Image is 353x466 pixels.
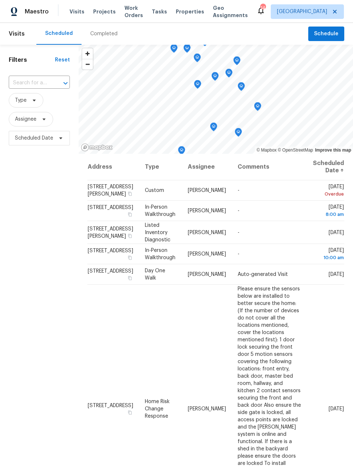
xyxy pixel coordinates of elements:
[194,53,201,65] div: Map marker
[170,44,178,55] div: Map marker
[145,399,170,418] span: Home Risk Change Response
[70,8,84,15] span: Visits
[127,275,133,281] button: Copy Address
[15,116,36,123] span: Assignee
[313,205,344,218] span: [DATE]
[152,9,167,14] span: Tasks
[127,409,133,415] button: Copy Address
[82,48,93,59] button: Zoom in
[45,30,73,37] div: Scheduled
[315,148,351,153] a: Improve this map
[81,143,113,152] a: Mapbox homepage
[313,190,344,198] div: Overdue
[213,4,248,19] span: Geo Assignments
[257,148,277,153] a: Mapbox
[238,82,245,93] div: Map marker
[25,8,49,15] span: Maestro
[260,4,265,12] div: 14
[15,97,27,104] span: Type
[127,254,133,261] button: Copy Address
[87,154,139,180] th: Address
[178,146,185,157] div: Map marker
[329,406,344,411] span: [DATE]
[313,184,344,198] span: [DATE]
[93,8,116,15] span: Projects
[145,248,175,260] span: In-Person Walkthrough
[238,208,239,213] span: -
[238,272,288,277] span: Auto-generated Visit
[238,230,239,235] span: -
[124,4,143,19] span: Work Orders
[188,406,226,411] span: [PERSON_NAME]
[88,403,133,408] span: [STREET_ADDRESS]
[329,230,344,235] span: [DATE]
[314,29,338,39] span: Schedule
[145,188,164,193] span: Custom
[238,252,239,257] span: -
[232,154,307,180] th: Comments
[9,77,49,89] input: Search for an address...
[88,248,133,253] span: [STREET_ADDRESS]
[145,222,170,242] span: Listed Inventory Diagnostic
[210,122,217,134] div: Map marker
[308,27,344,41] button: Schedule
[88,226,133,238] span: [STREET_ADDRESS][PERSON_NAME]
[313,254,344,261] div: 10:00 am
[145,268,165,281] span: Day One Walk
[233,56,241,68] div: Map marker
[182,154,232,180] th: Assignee
[127,190,133,197] button: Copy Address
[127,211,133,218] button: Copy Address
[238,188,239,193] span: -
[55,56,70,64] div: Reset
[188,188,226,193] span: [PERSON_NAME]
[313,248,344,261] span: [DATE]
[188,252,226,257] span: [PERSON_NAME]
[9,26,25,42] span: Visits
[254,102,261,113] div: Map marker
[329,272,344,277] span: [DATE]
[139,154,182,180] th: Type
[188,272,226,277] span: [PERSON_NAME]
[307,154,344,180] th: Scheduled Date ↑
[88,184,133,197] span: [STREET_ADDRESS][PERSON_NAME]
[145,205,175,217] span: In-Person Walkthrough
[278,148,313,153] a: OpenStreetMap
[127,232,133,239] button: Copy Address
[90,30,118,37] div: Completed
[211,72,219,83] div: Map marker
[15,134,53,142] span: Scheduled Date
[313,211,344,218] div: 8:00 am
[88,205,133,210] span: [STREET_ADDRESS]
[60,78,71,88] button: Open
[9,56,55,64] h1: Filters
[88,269,133,274] span: [STREET_ADDRESS]
[235,128,242,139] div: Map marker
[188,208,226,213] span: [PERSON_NAME]
[194,80,201,91] div: Map marker
[82,59,93,69] button: Zoom out
[183,44,191,55] div: Map marker
[176,8,204,15] span: Properties
[277,8,327,15] span: [GEOGRAPHIC_DATA]
[188,230,226,235] span: [PERSON_NAME]
[225,69,233,80] div: Map marker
